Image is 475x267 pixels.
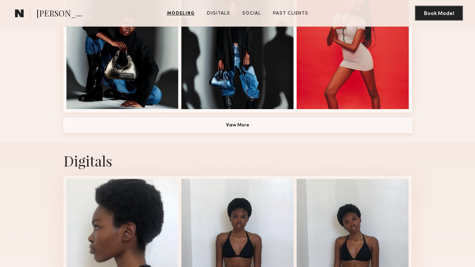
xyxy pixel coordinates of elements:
a: Social [239,10,264,17]
button: Book Model [415,6,463,21]
a: Modeling [164,10,198,17]
span: [PERSON_NAME] [36,7,89,21]
div: Digitals [63,151,412,170]
a: Digitals [204,10,233,17]
button: View More [63,118,412,133]
a: Past Clients [270,10,311,17]
a: Book Model [415,10,463,16]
